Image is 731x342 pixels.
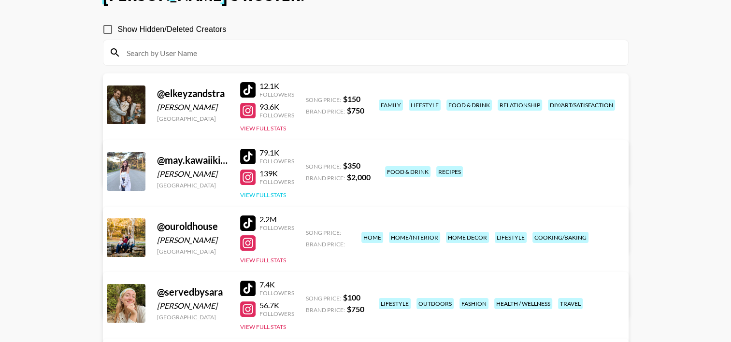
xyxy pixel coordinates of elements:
[306,108,345,115] span: Brand Price:
[157,102,229,112] div: [PERSON_NAME]
[306,241,345,248] span: Brand Price:
[389,232,440,243] div: home/interior
[259,310,294,317] div: Followers
[436,166,463,177] div: recipes
[240,125,286,132] button: View Full Stats
[259,289,294,297] div: Followers
[416,298,454,309] div: outdoors
[240,191,286,199] button: View Full Stats
[343,161,360,170] strong: $ 350
[379,298,411,309] div: lifestyle
[259,112,294,119] div: Followers
[306,163,341,170] span: Song Price:
[157,182,229,189] div: [GEOGRAPHIC_DATA]
[259,300,294,310] div: 56.7K
[259,91,294,98] div: Followers
[385,166,430,177] div: food & drink
[548,100,615,111] div: diy/art/satisfaction
[259,178,294,185] div: Followers
[240,256,286,264] button: View Full Stats
[409,100,441,111] div: lifestyle
[259,214,294,224] div: 2.2M
[157,286,229,298] div: @ servedbysara
[157,87,229,100] div: @ elkeyzandstra
[558,298,583,309] div: travel
[532,232,588,243] div: cooking/baking
[157,301,229,311] div: [PERSON_NAME]
[259,102,294,112] div: 93.6K
[157,169,229,179] div: [PERSON_NAME]
[157,313,229,321] div: [GEOGRAPHIC_DATA]
[157,248,229,255] div: [GEOGRAPHIC_DATA]
[259,81,294,91] div: 12.1K
[498,100,542,111] div: relationship
[306,295,341,302] span: Song Price:
[347,106,364,115] strong: $ 750
[306,96,341,103] span: Song Price:
[446,232,489,243] div: home decor
[379,100,403,111] div: family
[347,304,364,313] strong: $ 750
[459,298,488,309] div: fashion
[306,174,345,182] span: Brand Price:
[259,224,294,231] div: Followers
[157,235,229,245] div: [PERSON_NAME]
[121,45,622,60] input: Search by User Name
[343,293,360,302] strong: $ 100
[157,115,229,122] div: [GEOGRAPHIC_DATA]
[361,232,383,243] div: home
[157,154,229,166] div: @ may.kawaiikitchen
[306,229,341,236] span: Song Price:
[259,157,294,165] div: Followers
[495,232,527,243] div: lifestyle
[259,169,294,178] div: 139K
[347,172,371,182] strong: $ 2,000
[259,148,294,157] div: 79.1K
[494,298,552,309] div: health / wellness
[118,24,227,35] span: Show Hidden/Deleted Creators
[157,220,229,232] div: @ ouroldhouse
[446,100,492,111] div: food & drink
[240,323,286,330] button: View Full Stats
[259,280,294,289] div: 7.4K
[306,306,345,313] span: Brand Price:
[343,94,360,103] strong: $ 150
